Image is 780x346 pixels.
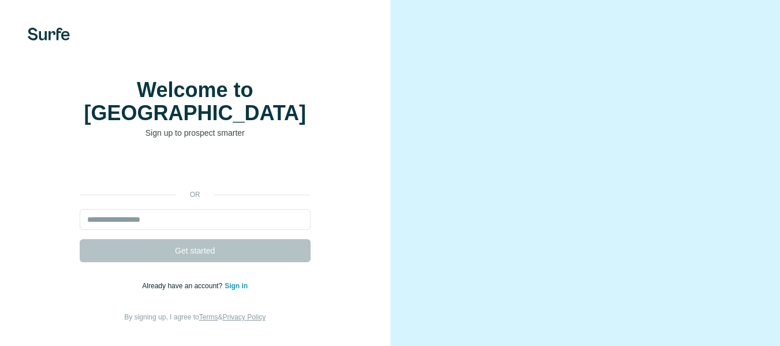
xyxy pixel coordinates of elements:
a: Terms [199,313,218,321]
p: Sign up to prospect smarter [80,127,311,139]
a: Sign in [225,282,248,290]
iframe: Botão "Fazer login com o Google" [74,156,316,181]
img: Surfe's logo [28,28,70,40]
h1: Welcome to [GEOGRAPHIC_DATA] [80,79,311,125]
span: Already have an account? [142,282,225,290]
p: or [177,189,214,200]
a: Privacy Policy [222,313,266,321]
span: By signing up, I agree to & [124,313,266,321]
